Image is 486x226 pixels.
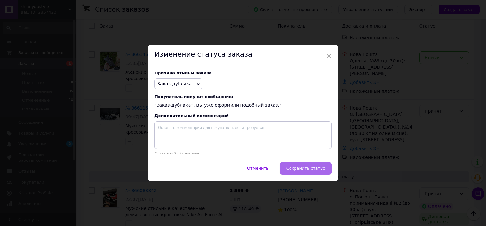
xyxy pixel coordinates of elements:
[154,94,332,99] span: Покупатель получит сообщение:
[154,71,332,75] div: Причина отмены заказа
[240,162,275,175] button: Отменить
[148,45,338,64] div: Изменение статуса заказа
[157,81,194,86] span: Заказ-дубликат
[154,113,332,118] div: Дополнительный комментарий
[247,166,269,171] span: Отменить
[154,94,332,109] div: "Заказ-дубликат. Вы уже оформили подобный заказ."
[154,151,332,155] p: Осталось: 250 символов
[286,166,325,171] span: Сохранить статус
[280,162,332,175] button: Сохранить статус
[326,51,332,61] span: ×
